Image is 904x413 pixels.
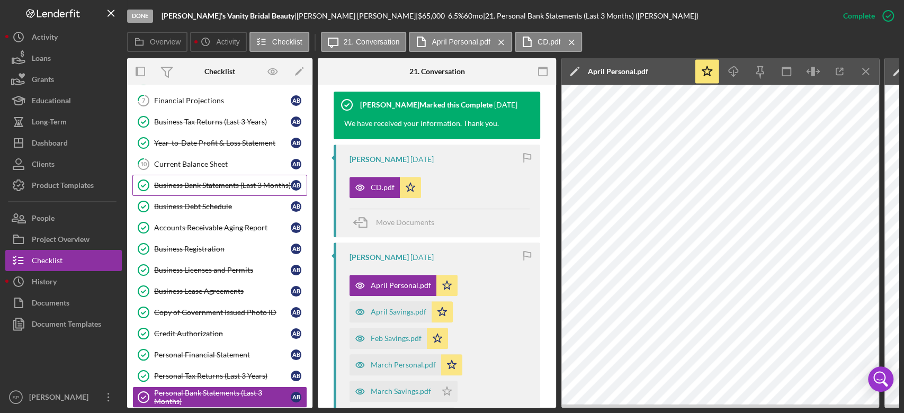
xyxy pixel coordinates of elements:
[371,361,436,369] div: March Personal.pdf
[150,38,181,46] label: Overview
[291,265,301,275] div: A B
[132,365,307,387] a: Personal Tax Returns (Last 3 Years)AB
[291,349,301,360] div: A B
[154,351,291,359] div: Personal Financial Statement
[5,26,122,48] button: Activity
[5,387,122,408] button: SP[PERSON_NAME]
[132,259,307,281] a: Business Licenses and PermitsAB
[5,175,122,196] button: Product Templates
[154,389,291,406] div: Personal Bank Statements (Last 3 Months)
[291,159,301,169] div: A B
[154,223,291,232] div: Accounts Receivable Aging Report
[291,201,301,212] div: A B
[154,266,291,274] div: Business Licenses and Permits
[154,181,291,190] div: Business Bank Statements (Last 3 Months)
[350,275,458,296] button: April Personal.pdf
[132,302,307,323] a: Copy of Government Issued Photo IDAB
[154,139,291,147] div: Year-to-Date Profit & Loss Statement
[515,32,583,52] button: CD.pdf
[5,208,122,229] a: People
[350,381,458,402] button: March Savings.pdf
[32,292,69,316] div: Documents
[291,286,301,297] div: A B
[32,48,51,71] div: Loans
[5,292,122,313] button: Documents
[132,344,307,365] a: Personal Financial StatementAB
[410,155,434,164] time: 2025-05-24 00:19
[132,238,307,259] a: Business RegistrationAB
[132,90,307,111] a: 7Financial ProjectionsAB
[5,313,122,335] button: Document Templates
[154,372,291,380] div: Personal Tax Returns (Last 3 Years)
[127,32,187,52] button: Overview
[483,12,699,20] div: | 21. Personal Bank Statements (Last 3 Months) ([PERSON_NAME])
[833,5,899,26] button: Complete
[162,12,297,20] div: |
[154,287,291,295] div: Business Lease Agreements
[132,111,307,132] a: Business Tax Returns (Last 3 Years)AB
[154,245,291,253] div: Business Registration
[291,180,301,191] div: A B
[162,11,294,20] b: [PERSON_NAME]'s Vanity Bridal Beauty
[32,250,62,274] div: Checklist
[154,96,291,105] div: Financial Projections
[409,67,465,76] div: 21. Conversation
[5,69,122,90] button: Grants
[350,155,409,164] div: [PERSON_NAME]
[32,208,55,231] div: People
[132,217,307,238] a: Accounts Receivable Aging ReportAB
[32,154,55,177] div: Clients
[132,175,307,196] a: Business Bank Statements (Last 3 Months)AB
[32,69,54,93] div: Grants
[140,160,147,167] tspan: 10
[410,253,434,262] time: 2025-05-23 23:53
[350,209,445,236] button: Move Documents
[350,301,453,322] button: April Savings.pdf
[32,271,57,295] div: History
[432,38,490,46] label: April Personal.pdf
[5,271,122,292] button: History
[272,38,302,46] label: Checklist
[291,392,301,402] div: A B
[5,111,122,132] a: Long-Term
[142,97,146,104] tspan: 7
[154,160,291,168] div: Current Balance Sheet
[5,132,122,154] button: Dashboard
[371,387,431,396] div: March Savings.pdf
[291,116,301,127] div: A B
[350,328,448,349] button: Feb Savings.pdf
[291,307,301,318] div: A B
[154,308,291,317] div: Copy of Government Issued Photo ID
[5,229,122,250] button: Project Overview
[291,371,301,381] div: A B
[190,32,246,52] button: Activity
[154,118,291,126] div: Business Tax Returns (Last 3 Years)
[32,26,58,50] div: Activity
[132,154,307,175] a: 10Current Balance SheetAB
[344,38,400,46] label: 21. Conversation
[132,387,307,408] a: Personal Bank Statements (Last 3 Months)AB
[868,366,893,392] div: Open Intercom Messenger
[216,38,239,46] label: Activity
[291,244,301,254] div: A B
[127,10,153,23] div: Done
[538,38,561,46] label: CD.pdf
[371,334,422,343] div: Feb Savings.pdf
[5,90,122,111] button: Educational
[588,67,648,76] div: April Personal.pdf
[5,48,122,69] button: Loans
[350,177,421,198] button: CD.pdf
[418,12,448,20] div: $65,000
[249,32,309,52] button: Checklist
[5,154,122,175] a: Clients
[291,328,301,339] div: A B
[448,12,464,20] div: 6.5 %
[132,323,307,344] a: Credit AuthorizationAB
